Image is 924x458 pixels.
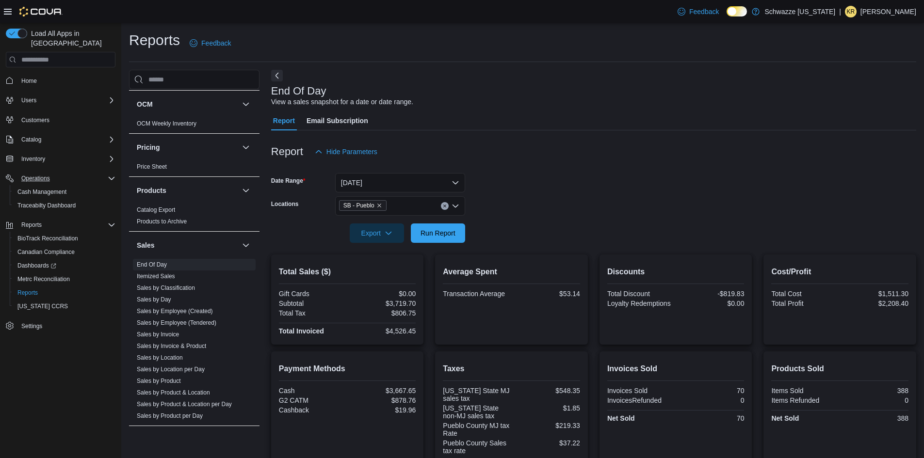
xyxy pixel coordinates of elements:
[14,233,115,244] span: BioTrack Reconciliation
[17,173,54,184] button: Operations
[129,161,259,176] div: Pricing
[137,389,210,396] span: Sales by Product & Location
[21,174,50,182] span: Operations
[17,95,115,106] span: Users
[137,378,181,384] a: Sales by Product
[14,246,115,258] span: Canadian Compliance
[279,396,345,404] div: G2 CATM
[307,111,368,130] span: Email Subscription
[339,200,387,211] span: SB - Pueblo
[10,185,119,199] button: Cash Management
[137,142,160,152] h3: Pricing
[311,142,381,161] button: Hide Parameters
[137,400,232,408] span: Sales by Product & Location per Day
[14,300,115,312] span: Washington CCRS
[17,219,115,231] span: Reports
[411,223,465,243] button: Run Report
[240,239,252,251] button: Sales
[279,406,345,414] div: Cashback
[335,173,465,192] button: [DATE]
[727,16,727,17] span: Dark Mode
[607,414,635,422] strong: Net Sold
[771,414,799,422] strong: Net Sold
[842,387,908,395] div: 388
[137,206,175,214] span: Catalog Export
[279,327,324,335] strong: Total Invoiced
[14,273,115,285] span: Metrc Reconciliation
[21,77,37,85] span: Home
[14,200,80,211] a: Traceabilty Dashboard
[17,289,38,297] span: Reports
[14,200,115,211] span: Traceabilty Dashboard
[452,202,459,210] button: Open list of options
[279,363,416,375] h2: Payment Methods
[17,74,115,86] span: Home
[326,147,377,157] span: Hide Parameters
[678,396,744,404] div: 0
[137,331,179,338] span: Sales by Invoice
[514,439,580,447] div: $37.22
[842,290,908,298] div: $1,511.30
[137,412,203,419] a: Sales by Product per Day
[349,387,416,395] div: $3,667.65
[21,96,36,104] span: Users
[21,136,41,143] span: Catalog
[137,342,206,350] span: Sales by Invoice & Product
[137,284,195,291] a: Sales by Classification
[137,206,175,213] a: Catalog Export
[607,290,674,298] div: Total Discount
[137,284,195,292] span: Sales by Classification
[137,218,187,225] span: Products to Archive
[21,116,49,124] span: Customers
[17,75,41,87] a: Home
[14,233,82,244] a: BioTrack Reconciliation
[137,163,167,171] span: Price Sheet
[137,99,238,109] button: OCM
[137,261,167,268] a: End Of Day
[17,235,78,242] span: BioTrack Reconciliation
[678,290,744,298] div: -$819.83
[129,204,259,231] div: Products
[14,260,115,271] span: Dashboards
[186,33,235,53] a: Feedback
[137,273,175,280] a: Itemized Sales
[271,200,299,208] label: Locations
[27,29,115,48] span: Load All Apps in [GEOGRAPHIC_DATA]
[271,85,326,97] h3: End Of Day
[137,142,238,152] button: Pricing
[17,134,45,145] button: Catalog
[137,319,216,326] a: Sales by Employee (Tendered)
[689,7,719,16] span: Feedback
[443,363,580,375] h2: Taxes
[17,95,40,106] button: Users
[137,120,196,127] a: OCM Weekly Inventory
[10,300,119,313] button: [US_STATE] CCRS
[443,439,509,455] div: Pueblo County Sales tax rate
[129,31,180,50] h1: Reports
[14,260,60,271] a: Dashboards
[839,6,841,17] p: |
[10,245,119,259] button: Canadian Compliance
[2,73,119,87] button: Home
[771,300,838,307] div: Total Profit
[19,7,63,16] img: Cova
[349,309,416,317] div: $806.75
[10,286,119,300] button: Reports
[514,290,580,298] div: $53.14
[349,396,416,404] div: $878.76
[771,387,838,395] div: Items Sold
[137,186,166,195] h3: Products
[2,94,119,107] button: Users
[14,246,79,258] a: Canadian Compliance
[137,343,206,349] a: Sales by Invoice & Product
[607,396,674,404] div: InvoicesRefunded
[14,287,115,299] span: Reports
[860,6,916,17] p: [PERSON_NAME]
[771,363,908,375] h2: Products Sold
[2,133,119,146] button: Catalog
[343,201,374,210] span: SB - Pueblo
[350,223,404,243] button: Export
[279,300,345,307] div: Subtotal
[137,307,213,315] span: Sales by Employee (Created)
[17,114,53,126] a: Customers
